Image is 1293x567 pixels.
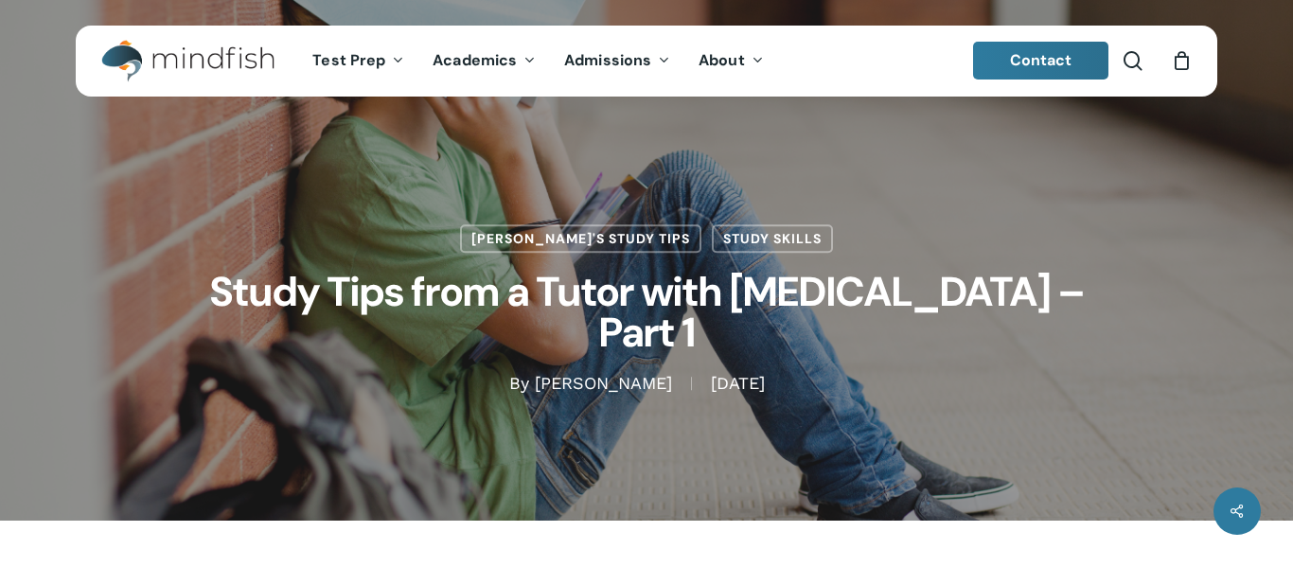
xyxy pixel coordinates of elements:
[312,50,385,70] span: Test Prep
[460,224,701,253] a: [PERSON_NAME]'s Study Tips
[76,26,1217,97] header: Main Menu
[1171,50,1192,71] a: Cart
[509,378,529,391] span: By
[550,53,684,69] a: Admissions
[1010,50,1072,70] span: Contact
[691,378,784,391] span: [DATE]
[564,50,651,70] span: Admissions
[699,50,745,70] span: About
[298,53,418,69] a: Test Prep
[684,53,778,69] a: About
[418,53,550,69] a: Academics
[298,26,777,97] nav: Main Menu
[712,224,833,253] a: Study Skills
[433,50,517,70] span: Academics
[173,253,1120,372] h1: Study Tips from a Tutor with [MEDICAL_DATA] – Part 1
[535,374,672,394] a: [PERSON_NAME]
[973,42,1109,80] a: Contact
